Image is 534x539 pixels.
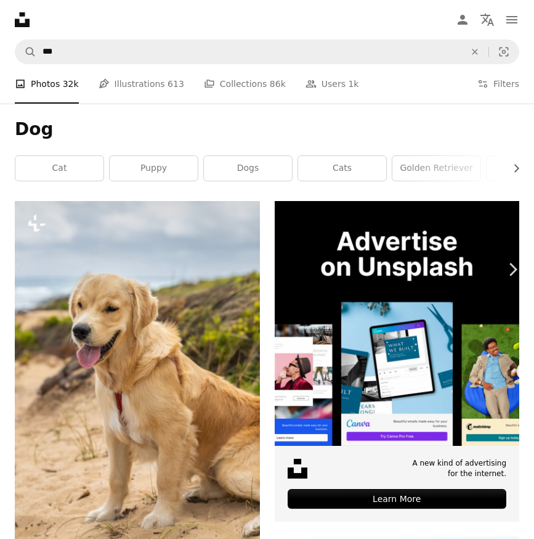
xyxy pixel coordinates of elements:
[491,210,534,329] a: Next
[392,156,480,181] a: golden retriever
[15,379,260,390] a: a golden retriever sitting on a sandy beach
[298,156,386,181] a: cats
[305,64,359,104] a: Users 1k
[489,40,519,64] button: Visual search
[500,7,524,32] button: Menu
[505,156,519,181] button: scroll list to the right
[477,64,519,104] button: Filters
[15,12,30,27] a: Home — Unsplash
[275,201,520,522] a: A new kind of advertisingfor the internet.Learn More
[15,156,103,181] a: cat
[204,156,292,181] a: dogs
[204,64,286,104] a: Collections 86k
[461,40,488,64] button: Clear
[110,156,198,181] a: puppy
[15,40,36,64] button: Search Unsplash
[288,459,307,479] img: file-1631678316303-ed18b8b5cb9cimage
[15,39,519,64] form: Find visuals sitewide
[450,7,475,32] a: Log in / Sign up
[412,458,506,479] span: A new kind of advertising for the internet.
[288,489,507,509] div: Learn More
[475,7,500,32] button: Language
[348,77,358,91] span: 1k
[15,118,519,141] h1: Dog
[168,77,184,91] span: 613
[99,64,184,104] a: Illustrations 613
[275,201,520,446] img: file-1635990755334-4bfd90f37242image
[270,77,286,91] span: 86k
